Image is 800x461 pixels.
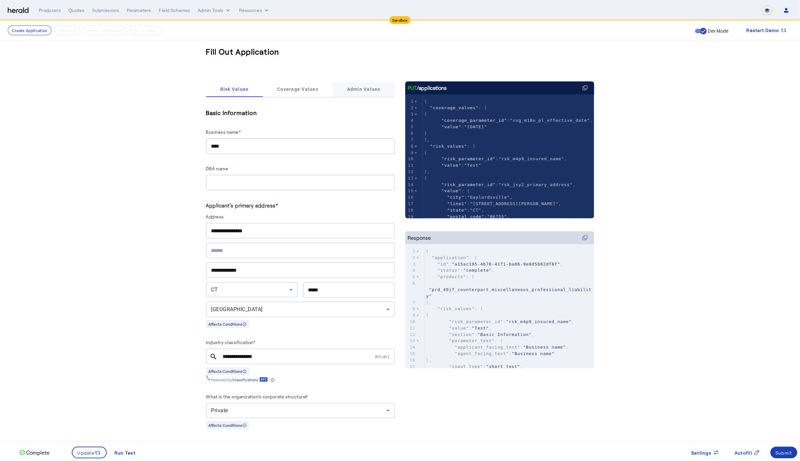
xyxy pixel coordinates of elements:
span: "risk_parameter_id" [441,182,496,187]
button: Submit Application [83,26,127,35]
span: "complete" [463,268,492,273]
div: Affects Conditions [206,367,249,375]
span: "Test" [464,163,481,168]
div: 3 [405,111,415,118]
div: 17 [405,201,415,207]
button: Update [72,447,107,458]
div: 14 [405,344,417,351]
span: "products" [438,274,466,279]
div: 2 [405,105,415,111]
span: "rsk_m4p9_insured_name" [499,156,564,161]
button: Create Application [8,26,51,35]
div: 10 [405,319,417,325]
div: Parameters [127,7,151,14]
label: DBA name [206,166,228,171]
span: : { [426,255,478,260]
div: 13 [405,175,415,182]
span: : , [426,364,523,369]
div: Affects Conditions [206,421,249,429]
span: "value" [449,326,469,330]
div: 4 [405,267,417,274]
div: 11 [405,162,415,169]
span: PUT [408,84,417,92]
span: "value" [441,163,461,168]
label: Dev Mode [707,28,729,34]
span: : , [424,182,576,187]
div: 13 [405,338,417,344]
h5: Basic Information [206,108,395,118]
button: Resources dropdown menu [239,7,270,14]
span: "id" [438,262,449,267]
span: { [426,249,429,254]
button: Run Test [109,447,141,458]
span: "a15ac195-4b78-41f1-ba06-9e8d5b02df8f" [452,262,560,267]
span: "status" [438,268,461,273]
div: Response [408,234,431,242]
div: 2 [405,255,417,261]
div: Producers [39,7,61,14]
button: Get A Quote [129,26,161,35]
span: "application" [432,255,469,260]
div: 14 [405,182,415,188]
div: Submit [776,449,793,456]
span: Risk Values [220,87,249,91]
span: }, [424,169,430,174]
span: "rsk_m4p9_insured_name" [506,319,572,324]
span: : [426,351,555,356]
div: 5 [405,274,417,280]
span: : , [424,214,510,219]
span: : , [426,332,535,337]
span: "coverage_parameter_id" [441,118,507,123]
span: : [ [426,306,484,311]
a: /classifications [232,377,268,382]
span: "cvg_m18u_pl_effective_date" [510,118,590,123]
span: CT [211,287,218,293]
span: : [424,124,487,129]
span: : , [424,195,513,200]
span: "prd_49j7_counterpart_miscellaneous_professional_liability" [426,287,592,299]
h3: Fill Out Application [206,47,279,57]
span: 8blq6j [375,354,395,359]
span: "applicant_facing_text" [455,345,521,350]
div: 12 [405,331,417,338]
span: "state" [447,208,467,213]
div: Submissions [92,7,119,14]
span: : , [424,156,567,161]
div: 6 [405,130,415,137]
span: : { [424,188,470,193]
span: "Test" [472,326,489,330]
span: : [ [426,274,475,279]
div: 15 [405,188,415,194]
div: 16 [405,194,415,201]
span: } [424,131,427,136]
span: : [ [424,105,487,110]
span: "risk_values" [438,306,475,311]
label: Address [206,214,224,219]
div: 6 [405,280,417,287]
span: }, [426,358,432,362]
span: : , [426,268,495,273]
span: : , [424,118,593,123]
label: What is the organization's corporate structure? [206,394,308,399]
span: Settings [692,449,712,456]
div: 7 [405,299,417,306]
span: "[STREET_ADDRESS][PERSON_NAME]" [470,201,559,206]
span: { [426,313,429,318]
div: 4 [405,117,415,124]
span: ], [426,300,432,305]
div: Quotes [69,7,84,14]
span: : { [426,338,503,343]
div: 8 [405,306,417,312]
div: 5 [405,124,415,130]
span: : , [426,262,564,267]
div: 9 [405,312,417,319]
label: Applicant's primary address* [206,202,278,208]
p: Complete [25,449,49,456]
div: Run Test [115,449,136,456]
span: "risk_values" [430,144,467,149]
span: "CT" [470,208,481,213]
div: 19 [405,214,415,220]
span: "Basic Information" [477,332,532,337]
span: "agent_facing_text" [455,351,509,356]
div: 12 [405,169,415,175]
